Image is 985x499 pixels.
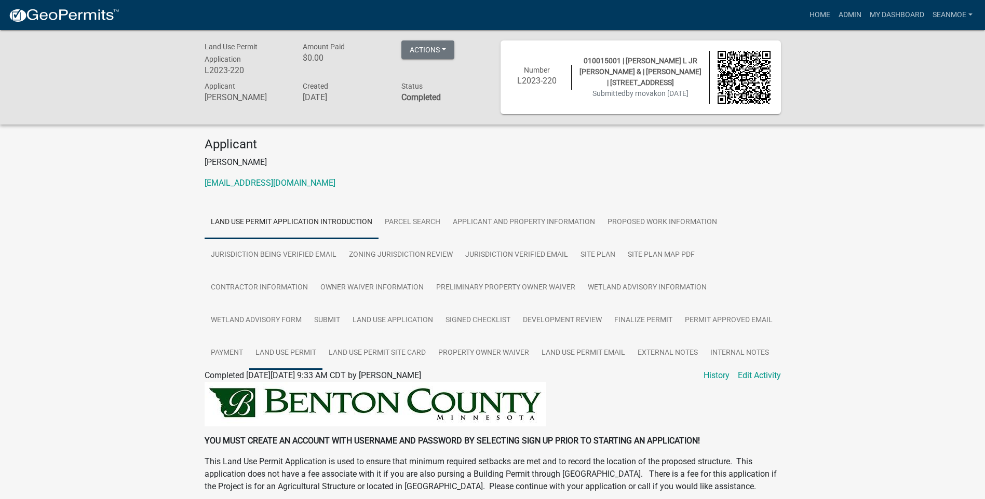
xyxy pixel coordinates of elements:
span: Status [401,82,423,90]
a: Payment [205,337,249,370]
span: Created [303,82,328,90]
a: Wetland Advisory Information [582,271,713,304]
a: Development Review [517,304,608,337]
span: Submitted on [DATE] [592,89,689,98]
a: Contractor Information [205,271,314,304]
a: Land Use Application [346,304,439,337]
a: Signed Checklist [439,304,517,337]
a: Land Use Permit Email [535,337,631,370]
span: Amount Paid [303,43,345,51]
a: Permit Approved Email [679,304,779,337]
a: SeanMoe [928,5,977,25]
span: Number [524,66,550,74]
strong: YOU MUST CREATE AN ACCOUNT WITH USERNAME AND PASSWORD BY SELECTING SIGN UP PRIOR TO STARTING AN A... [205,436,700,446]
span: Land Use Permit Application [205,43,258,63]
a: Proposed Work Information [601,206,723,239]
span: Completed [DATE][DATE] 9:33 AM CDT by [PERSON_NAME] [205,370,421,380]
a: [EMAIL_ADDRESS][DOMAIN_NAME] [205,178,335,188]
a: Land Use Permit Application Introduction [205,206,379,239]
strong: Completed [401,92,441,102]
a: Land Use Permit Site Card [322,337,432,370]
a: Edit Activity [738,369,781,382]
span: Applicant [205,82,235,90]
a: Property Owner Waiver [432,337,535,370]
span: 010015001 | [PERSON_NAME] L JR [PERSON_NAME] & | [PERSON_NAME] | [STREET_ADDRESS] [579,57,701,87]
button: Actions [401,40,454,59]
a: Owner Waiver Information [314,271,430,304]
h6: $0.00 [303,53,386,63]
a: Applicant and Property Information [447,206,601,239]
a: Home [805,5,834,25]
p: This Land Use Permit Application is used to ensure that minimum required setbacks are met and to ... [205,455,781,493]
a: Site Plan Map PDF [622,239,701,272]
a: Site Plan [574,239,622,272]
a: My Dashboard [866,5,928,25]
a: Jurisdiction Being Verified Email [205,239,343,272]
img: BENTON_HEADER_6a8b96a6-b3ba-419c-b71a-ca67a580911a.jfif [205,382,546,426]
a: Jurisdiction verified email [459,239,574,272]
img: QR code [718,51,771,104]
a: External Notes [631,337,704,370]
h6: [PERSON_NAME] [205,92,288,102]
a: Zoning Jurisdiction Review [343,239,459,272]
a: History [704,369,730,382]
a: Admin [834,5,866,25]
a: Land Use Permit [249,337,322,370]
p: [PERSON_NAME] [205,156,781,169]
h6: L2023-220 [205,65,288,75]
h4: Applicant [205,137,781,152]
a: Internal Notes [704,337,775,370]
a: Finalize Permit [608,304,679,337]
a: Parcel search [379,206,447,239]
span: by rnovak [626,89,657,98]
a: Wetland Advisory Form [205,304,308,337]
a: Submit [308,304,346,337]
h6: L2023-220 [511,76,564,86]
a: Preliminary Property Owner Waiver [430,271,582,304]
h6: [DATE] [303,92,386,102]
